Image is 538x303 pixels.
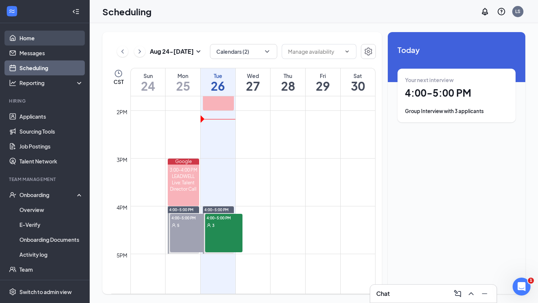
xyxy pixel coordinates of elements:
[19,247,83,262] a: Activity log
[136,47,143,56] svg: ChevronRight
[177,223,179,228] span: 5
[19,202,83,217] a: Overview
[204,207,229,212] span: 4:00-5:00 PM
[453,289,462,298] svg: ComposeMessage
[270,79,305,92] h1: 28
[19,232,83,247] a: Onboarding Documents
[166,68,200,96] a: August 25, 2025
[19,262,83,277] a: Team
[19,217,83,232] a: E-Verify
[19,31,83,46] a: Home
[114,69,123,78] svg: Clock
[513,278,531,296] iframe: Intercom live chat
[341,72,375,79] div: Sat
[194,47,203,56] svg: SmallChevronDown
[8,7,16,15] svg: WorkstreamLogo
[341,68,375,96] a: August 30, 2025
[479,288,491,300] button: Minimize
[236,79,270,92] h1: 27
[201,72,235,79] div: Tue
[497,7,506,16] svg: QuestionInfo
[467,289,476,298] svg: ChevronUp
[341,79,375,92] h1: 30
[201,68,235,96] a: August 26, 2025
[19,288,72,296] div: Switch to admin view
[19,277,83,292] a: DocumentsCrown
[361,44,376,59] button: Settings
[115,108,129,116] div: 2pm
[465,288,477,300] button: ChevronUp
[205,214,242,221] span: 4:00-5:00 PM
[19,154,83,169] a: Talent Network
[169,207,194,212] span: 4:00-5:00 PM
[166,79,200,92] h1: 25
[452,288,464,300] button: ComposeMessage
[19,124,83,139] a: Sourcing Tools
[9,191,16,199] svg: UserCheck
[170,214,207,221] span: 4:00-5:00 PM
[398,44,516,56] span: Today
[19,191,77,199] div: Onboarding
[117,46,128,57] button: ChevronLeft
[166,72,200,79] div: Mon
[131,68,165,96] a: August 24, 2025
[19,109,83,124] a: Applicants
[480,7,489,16] svg: Notifications
[270,68,305,96] a: August 28, 2025
[528,278,534,284] span: 1
[201,79,235,92] h1: 26
[115,156,129,164] div: 3pm
[212,223,214,228] span: 3
[9,98,82,104] div: Hiring
[115,251,129,259] div: 5pm
[19,139,83,154] a: Job Postings
[9,288,16,296] svg: Settings
[210,44,277,59] button: Calendars (2)ChevronDown
[270,72,305,79] div: Thu
[344,49,350,54] svg: ChevronDown
[171,223,176,228] svg: User
[131,72,165,79] div: Sun
[207,223,211,228] svg: User
[168,167,199,173] div: 3:00-4:00 PM
[9,79,16,87] svg: Analysis
[72,8,80,15] svg: Collapse
[376,290,390,298] h3: Chat
[306,72,340,79] div: Fri
[115,203,129,212] div: 4pm
[114,78,124,85] span: CST
[236,68,270,96] a: August 27, 2025
[306,68,340,96] a: August 29, 2025
[150,47,194,56] h3: Aug 24 - [DATE]
[131,79,165,92] h1: 24
[364,47,373,56] svg: Settings
[134,46,145,57] button: ChevronRight
[405,107,508,115] div: Group Interview with 3 applicants
[306,79,340,92] h1: 29
[236,72,270,79] div: Wed
[102,5,152,18] h1: Scheduling
[288,47,341,56] input: Manage availability
[263,48,271,55] svg: ChevronDown
[515,8,520,15] div: LS
[19,60,83,75] a: Scheduling
[405,87,508,99] h1: 4:00 - 5:00 PM
[119,47,126,56] svg: ChevronLeft
[19,79,84,87] div: Reporting
[9,176,82,182] div: Team Management
[405,76,508,84] div: Your next interview
[480,289,489,298] svg: Minimize
[19,46,83,60] a: Messages
[168,159,199,165] div: Google
[168,173,199,192] div: LEADWELL Live: Talent Director Call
